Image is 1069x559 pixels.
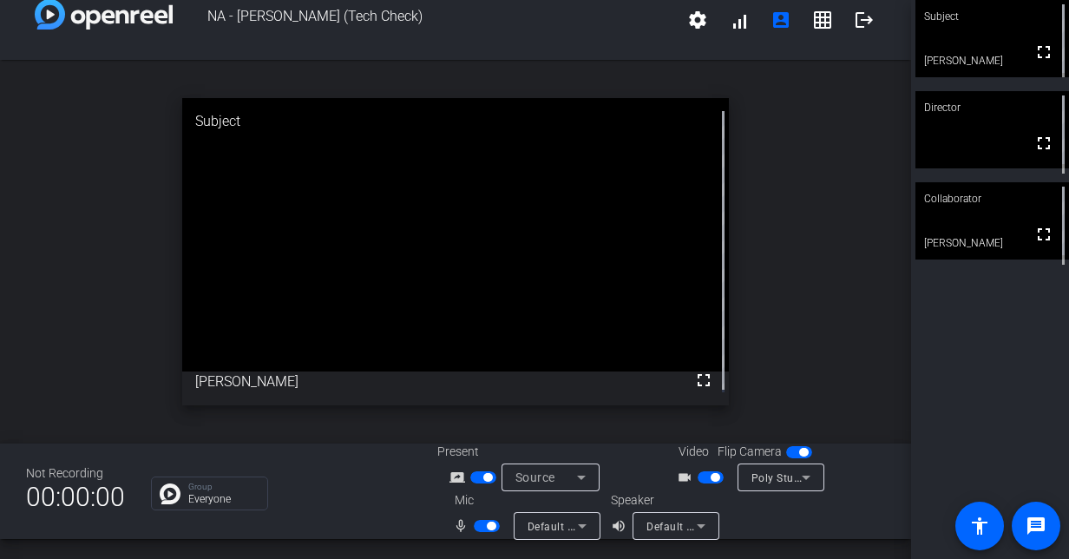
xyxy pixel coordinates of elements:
[611,516,632,536] mat-icon: volume_up
[437,443,611,461] div: Present
[687,10,708,30] mat-icon: settings
[611,491,715,510] div: Speaker
[1033,42,1054,62] mat-icon: fullscreen
[693,370,714,391] mat-icon: fullscreen
[915,91,1069,124] div: Director
[188,483,259,491] p: Group
[646,519,834,533] span: Default - Speakers (Realtek(R) Audio)
[751,470,932,484] span: Poly Studio P15 Video (095d:9290)
[515,470,555,484] span: Source
[182,98,729,145] div: Subject
[26,476,125,518] span: 00:00:00
[718,443,782,461] span: Flip Camera
[1033,224,1054,245] mat-icon: fullscreen
[1033,133,1054,154] mat-icon: fullscreen
[449,467,470,488] mat-icon: screen_share_outline
[188,494,259,504] p: Everyone
[679,443,709,461] span: Video
[854,10,875,30] mat-icon: logout
[160,483,180,504] img: Chat Icon
[453,516,474,536] mat-icon: mic_none
[1026,516,1046,536] mat-icon: message
[969,516,990,536] mat-icon: accessibility
[812,10,833,30] mat-icon: grid_on
[26,464,125,483] div: Not Recording
[771,10,791,30] mat-icon: account_box
[437,491,611,510] div: Mic
[528,519,958,533] span: Default - Microphone Array (Intel® Smart Sound Technology for Digital Microphones)
[915,182,1069,215] div: Collaborator
[677,467,698,488] mat-icon: videocam_outline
